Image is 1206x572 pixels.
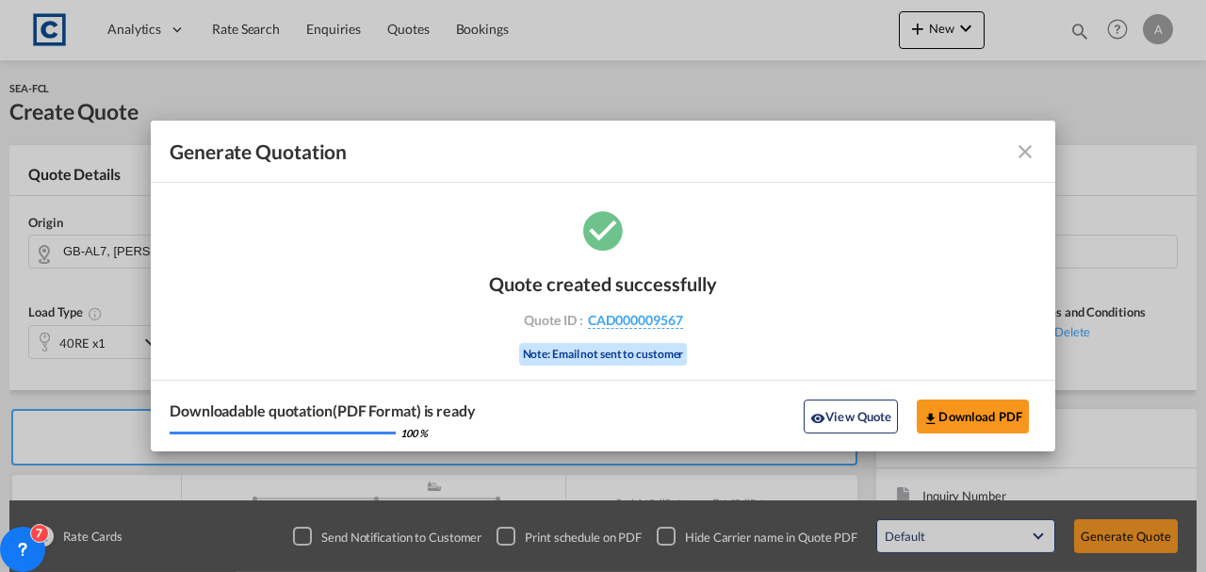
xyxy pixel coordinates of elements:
button: icon-eyeView Quote [804,400,898,433]
md-icon: icon-close fg-AAA8AD cursor m-0 [1014,140,1036,163]
span: Generate Quotation [170,139,347,164]
div: Quote created successfully [489,272,717,295]
div: Downloadable quotation(PDF Format) is ready [170,400,476,421]
div: Note: Email not sent to customer [519,343,688,367]
div: 100 % [400,426,428,440]
md-icon: icon-download [923,411,938,426]
md-icon: icon-eye [810,411,825,426]
span: CAD000009567 [588,312,683,329]
md-icon: icon-checkbox-marked-circle [579,206,627,253]
md-dialog: Generate Quotation Quote ... [151,121,1055,452]
button: Download PDF [917,400,1029,433]
div: Quote ID : [494,312,712,329]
